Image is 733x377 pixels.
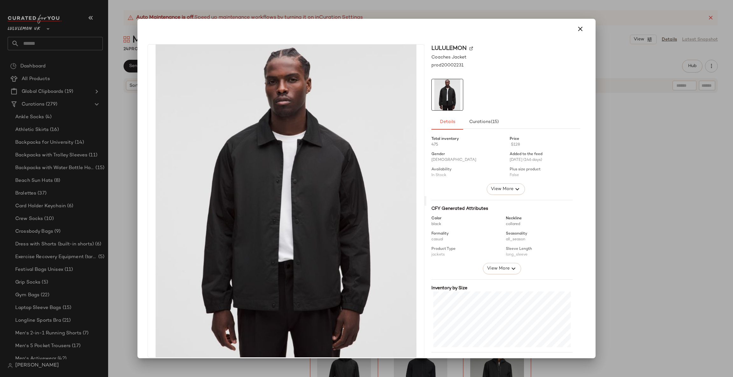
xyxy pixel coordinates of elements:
[431,205,573,212] div: CFY Generated Attributes
[431,54,466,61] span: Coaches Jacket
[431,62,464,69] span: prod20002231
[483,263,521,274] button: View More
[487,265,510,272] span: View More
[431,44,467,53] span: lululemon
[469,47,473,51] img: svg%3e
[148,45,424,357] img: LM4AS7S_0001_1
[487,183,525,195] button: View More
[491,185,513,193] span: View More
[469,120,499,125] span: Curations
[431,285,573,291] div: Inventory by Size
[491,120,499,125] span: (15)
[432,79,463,110] img: LM4AS7S_0001_1
[439,120,455,125] span: Details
